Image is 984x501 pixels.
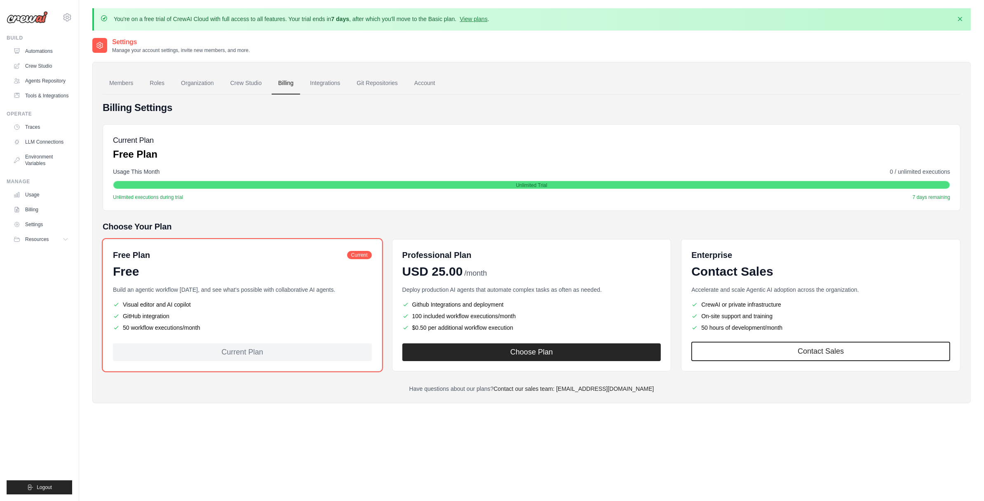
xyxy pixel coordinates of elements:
[10,218,72,231] a: Settings
[10,45,72,58] a: Automations
[460,16,487,22] a: View plans
[691,264,950,279] div: Contact Sales
[7,178,72,185] div: Manage
[113,249,150,261] h6: Free Plan
[516,182,547,189] span: Unlimited Trial
[402,286,661,294] p: Deploy production AI agents that automate complex tasks as often as needed.
[174,72,220,95] a: Organization
[402,300,661,309] li: Github Integrations and deployment
[114,15,489,23] p: You're on a free trial of CrewAI Cloud with full access to all features. Your trial ends in , aft...
[331,16,349,22] strong: 7 days
[890,168,950,176] span: 0 / unlimited executions
[10,203,72,216] a: Billing
[402,324,661,332] li: $0.50 per additional workflow execution
[691,342,950,361] a: Contact Sales
[350,72,404,95] a: Git Repositories
[402,249,472,261] h6: Professional Plan
[113,324,372,332] li: 50 workflow executions/month
[408,72,442,95] a: Account
[113,300,372,309] li: Visual editor and AI copilot
[113,148,157,161] p: Free Plan
[7,111,72,117] div: Operate
[691,300,950,309] li: CrewAI or private infrastructure
[464,268,487,279] span: /month
[112,37,250,47] h2: Settings
[402,312,661,320] li: 100 included workflow executions/month
[402,343,661,361] button: Choose Plan
[691,312,950,320] li: On-site support and training
[103,101,961,114] h4: Billing Settings
[7,480,72,494] button: Logout
[113,264,372,279] div: Free
[103,385,961,393] p: Have questions about our plans?
[10,59,72,73] a: Crew Studio
[493,385,654,392] a: Contact our sales team: [EMAIL_ADDRESS][DOMAIN_NAME]
[10,74,72,87] a: Agents Repository
[10,188,72,201] a: Usage
[113,168,160,176] span: Usage This Month
[113,135,157,146] h5: Current Plan
[10,233,72,246] button: Resources
[10,135,72,149] a: LLM Connections
[691,249,950,261] h6: Enterprise
[37,484,52,491] span: Logout
[7,11,48,24] img: Logo
[112,47,250,54] p: Manage your account settings, invite new members, and more.
[143,72,171,95] a: Roles
[113,286,372,294] p: Build an agentic workflow [DATE], and see what's possible with collaborative AI agents.
[402,264,463,279] span: USD 25.00
[347,251,372,259] span: Current
[224,72,268,95] a: Crew Studio
[113,343,372,361] div: Current Plan
[272,72,300,95] a: Billing
[7,35,72,41] div: Build
[103,72,140,95] a: Members
[113,194,183,201] span: Unlimited executions during trial
[113,312,372,320] li: GitHub integration
[25,236,49,243] span: Resources
[303,72,347,95] a: Integrations
[103,221,961,232] h5: Choose Your Plan
[10,89,72,102] a: Tools & Integrations
[10,121,72,134] a: Traces
[691,286,950,294] p: Accelerate and scale Agentic AI adoption across the organization.
[913,194,950,201] span: 7 days remaining
[10,150,72,170] a: Environment Variables
[691,324,950,332] li: 50 hours of development/month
